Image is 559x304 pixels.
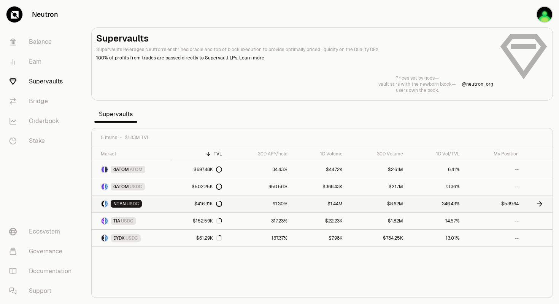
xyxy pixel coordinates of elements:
a: NTRN LogoUSDC LogoNTRNUSDC [92,195,172,212]
img: orange ledger lille [537,7,552,22]
a: -- [464,161,523,178]
span: dATOM [113,184,129,190]
a: 6.41% [408,161,464,178]
span: USDC [127,201,139,207]
a: $61.29K [172,230,227,246]
a: 346.43% [408,195,464,212]
span: ATOM [130,166,143,173]
a: $1.44M [292,195,347,212]
span: TIA [113,218,120,224]
img: USDC Logo [105,235,108,241]
a: $22.23K [292,213,347,229]
img: dATOM Logo [102,166,104,173]
a: $44.72K [292,161,347,178]
div: 1D Vol/TVL [412,151,460,157]
a: @neutron_org [462,81,493,87]
div: 30D Volume [352,151,403,157]
a: Documentation [3,261,82,281]
div: TVL [176,151,222,157]
a: Stake [3,131,82,151]
a: dATOM LogoATOM LogodATOMATOM [92,161,172,178]
div: $502.25K [192,184,222,190]
span: USDC [130,184,142,190]
div: 1D Volume [297,151,343,157]
a: 91.30% [227,195,292,212]
a: -- [464,213,523,229]
a: Earn [3,52,82,72]
a: 950.56% [227,178,292,195]
a: $1.82M [347,213,408,229]
a: dATOM LogoUSDC LogodATOMUSDC [92,178,172,195]
img: USDC Logo [105,218,108,224]
p: users own the book. [378,87,456,93]
a: Support [3,281,82,301]
span: dATOM [113,166,129,173]
a: 317.23% [227,213,292,229]
span: Supervaults [94,107,137,122]
a: $368.43K [292,178,347,195]
a: DYDX LogoUSDC LogoDYDXUSDC [92,230,172,246]
p: @ neutron_org [462,81,493,87]
a: $152.59K [172,213,227,229]
img: NTRN Logo [102,201,104,207]
span: DYDX [113,235,125,241]
div: $61.29K [196,235,222,241]
p: Supervaults leverages Neutron's enshrined oracle and top of block execution to provide optimally ... [96,46,493,53]
a: 73.36% [408,178,464,195]
div: Market [101,151,167,157]
a: -- [464,230,523,246]
img: USDC Logo [105,201,108,207]
span: USDC [121,218,133,224]
a: $2.61M [347,161,408,178]
h2: Supervaults [96,32,493,45]
a: $8.62M [347,195,408,212]
a: 137.37% [227,230,292,246]
div: $697.48K [194,166,222,173]
span: $1.83M TVL [125,134,149,141]
a: 34.43% [227,161,292,178]
img: DYDX Logo [102,235,104,241]
img: TIA Logo [102,218,104,224]
a: Bridge [3,91,82,111]
p: vault stirs with the newborn block— [378,81,456,87]
a: $539.64 [464,195,523,212]
a: Learn more [239,55,264,61]
a: TIA LogoUSDC LogoTIAUSDC [92,213,172,229]
div: My Position [469,151,519,157]
a: $2.17M [347,178,408,195]
p: Prices set by gods— [378,75,456,81]
a: $502.25K [172,178,227,195]
a: $7.98K [292,230,347,246]
a: Orderbook [3,111,82,131]
img: ATOM Logo [105,166,108,173]
a: Ecosystem [3,222,82,242]
span: NTRN [113,201,126,207]
img: dATOM Logo [102,184,104,190]
img: USDC Logo [105,184,108,190]
a: Prices set by gods—vault stirs with the newborn block—users own the book. [378,75,456,93]
a: 13.01% [408,230,464,246]
div: $416.91K [194,201,222,207]
a: Supervaults [3,72,82,91]
a: $734.25K [347,230,408,246]
span: 5 items [101,134,117,141]
div: 30D APY/hold [231,151,287,157]
span: USDC [125,235,138,241]
a: Governance [3,242,82,261]
div: $152.59K [193,218,222,224]
a: -- [464,178,523,195]
p: 100% of profits from trades are passed directly to Supervault LPs. [96,54,493,61]
a: $416.91K [172,195,227,212]
a: $697.48K [172,161,227,178]
a: 14.57% [408,213,464,229]
a: Balance [3,32,82,52]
